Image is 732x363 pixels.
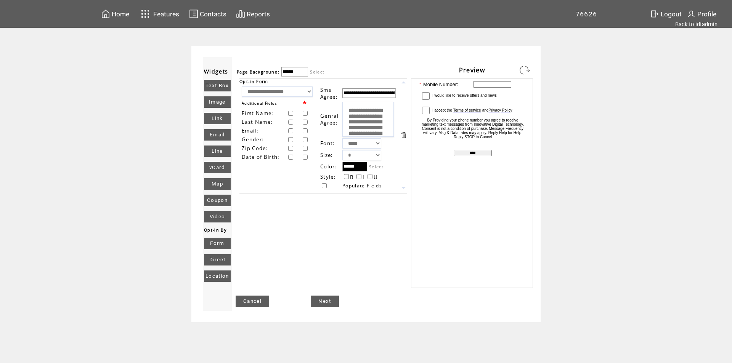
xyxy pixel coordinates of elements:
[247,10,270,18] span: Reports
[242,127,258,134] span: Email:
[400,131,407,139] a: Delete this item
[204,238,231,249] a: Form
[204,178,231,190] a: Map
[237,69,279,75] span: Page Background:
[101,9,110,19] img: home.svg
[488,108,512,112] a: Privacy Policy
[400,184,407,192] a: Move this item down
[320,112,339,126] span: Genral Agree:
[675,21,718,28] a: Back to idtadmin
[374,174,378,181] span: U
[138,6,181,21] a: Features
[204,254,231,265] a: Direct
[432,93,497,98] font: I would like to receive offers and news
[188,8,228,20] a: Contacts
[685,8,718,20] a: Profile
[242,101,277,106] span: Additional Fields
[576,10,597,18] span: 76626
[200,10,226,18] span: Contacts
[189,9,198,19] img: contacts.svg
[242,154,280,160] span: Date of Birth:
[239,79,268,84] span: Opt-in Form
[310,69,324,75] label: Select
[204,270,231,282] a: Location
[242,118,273,125] span: Last Name:
[204,80,231,91] a: Text Box
[204,162,231,173] a: vCard
[204,227,226,233] span: Opt-in By
[204,146,231,157] a: Line
[661,10,682,18] span: Logout
[204,113,231,124] a: Link
[687,9,696,19] img: profile.svg
[350,174,354,181] span: B
[112,10,129,18] span: Home
[311,296,339,307] a: Next
[153,10,179,18] span: Features
[320,140,335,147] span: Font:
[204,195,231,206] a: Coupon
[320,152,333,158] span: Size:
[649,8,685,20] a: Logout
[100,8,130,20] a: Home
[432,108,452,112] font: I accept the
[369,164,384,170] label: Select
[342,182,382,189] span: Populate Fields
[363,174,364,181] span: I
[242,145,268,152] span: Zip Code:
[242,110,274,117] span: First Name:
[242,136,264,143] span: Gender:
[320,163,337,170] span: Color:
[453,108,481,112] a: Terms of service
[236,9,245,19] img: chart.svg
[320,173,336,180] span: Style:
[400,79,407,86] a: Move this item up
[236,296,269,307] a: Cancel
[422,118,524,139] font: By Providing your phone number you agree to receive marketing text messages from Innovative Digit...
[235,8,271,20] a: Reports
[139,8,152,20] img: features.svg
[320,86,338,100] span: Sms Agree:
[697,10,716,18] span: Profile
[204,68,228,75] span: Widgets
[303,99,307,108] span: Set this checkbox for a required field
[204,96,231,108] a: Image
[423,82,458,87] font: Mobile Number:
[459,66,485,74] span: Preview
[650,9,659,19] img: exit.svg
[482,108,512,112] font: and
[204,129,231,141] a: Email
[204,211,231,222] a: Video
